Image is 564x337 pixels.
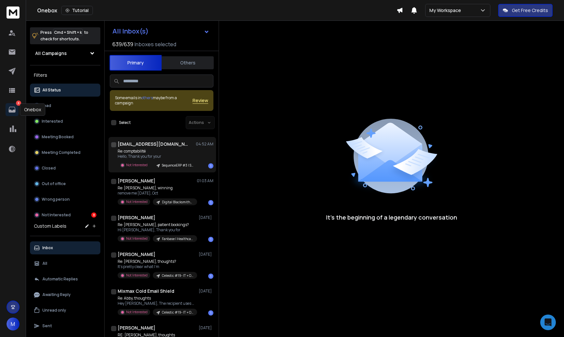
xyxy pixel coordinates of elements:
[42,308,66,313] p: Unread only
[118,185,196,191] p: Re: [PERSON_NAME], winning
[512,7,548,14] p: Get Free Credits
[126,273,148,278] p: Not Interested
[118,264,196,269] p: It's pretty clear what I'm
[30,304,100,317] button: Unread only
[115,95,193,106] div: Some emails in maybe from a campaign
[126,163,148,168] p: Not Interested
[42,103,51,108] p: Lead
[30,241,100,254] button: Inbox
[498,4,553,17] button: Get Free Credits
[208,200,213,205] div: 1
[6,103,19,116] a: 8
[42,261,47,266] p: All
[199,252,213,257] p: [DATE]
[162,163,193,168] p: SequenceERP #3 | Steps 4-5-6 | @info
[162,236,193,241] p: Fanbase | Healthcare | AI
[126,236,148,241] p: Not Interested
[42,323,52,329] p: Sent
[30,288,100,301] button: Awaiting Reply
[118,227,196,233] p: Hi [PERSON_NAME], Thank you for
[20,103,45,116] div: Onebox
[118,259,196,264] p: Re: [PERSON_NAME], thoughts?
[162,310,193,315] p: Celestic #19- IT + Old School | [GEOGRAPHIC_DATA] | PERFORMANCE | AI CAMPAIGN
[208,310,213,316] div: 1
[107,25,215,38] button: All Inbox(s)
[112,40,133,48] span: 639 / 639
[30,319,100,332] button: Sent
[30,273,100,286] button: Automatic Replies
[141,95,153,101] span: others
[162,200,193,205] p: Digital Blacksmiths Law Firms #1
[30,209,100,222] button: Not Interested8
[30,47,100,60] button: All Campaigns
[197,178,213,183] p: 01:03 AM
[30,193,100,206] button: Wrong person
[118,214,155,221] h1: [PERSON_NAME]
[119,120,131,125] label: Select
[42,166,56,171] p: Closed
[42,119,63,124] p: Interested
[326,213,457,222] p: It’s the beginning of a legendary conversation
[196,142,213,147] p: 04:52 AM
[118,178,155,184] h1: [PERSON_NAME]
[429,7,464,14] p: My Workspace
[135,40,176,48] h3: Inboxes selected
[30,177,100,190] button: Out of office
[118,141,189,147] h1: [EMAIL_ADDRESS][DOMAIN_NAME]
[208,237,213,242] div: 1
[35,50,67,57] h1: All Campaigns
[118,154,196,159] p: Hello, Thank you for your
[91,212,96,218] div: 8
[42,212,71,218] p: Not Interested
[61,6,93,15] button: Tutorial
[40,29,88,42] p: Press to check for shortcuts.
[118,288,174,294] h1: Mixmax Cold Email Shield
[42,292,71,297] p: Awaiting Reply
[126,199,148,204] p: Not Interested
[42,245,53,250] p: Inbox
[42,276,78,282] p: Automatic Replies
[34,223,66,229] h3: Custom Labels
[118,325,155,331] h1: [PERSON_NAME]
[118,301,196,306] p: Hey [PERSON_NAME], The recipient uses Mixmax
[30,146,100,159] button: Meeting Completed
[199,289,213,294] p: [DATE]
[30,257,100,270] button: All
[199,215,213,220] p: [DATE]
[30,84,100,97] button: All Status
[53,29,83,36] span: Cmd + Shift + k
[42,181,66,186] p: Out of office
[199,325,213,330] p: [DATE]
[30,162,100,175] button: Closed
[208,163,213,168] div: 1
[118,149,196,154] p: Re: comptabilité
[30,99,100,112] button: Lead
[16,101,21,106] p: 8
[42,150,80,155] p: Meeting Completed
[118,251,155,258] h1: [PERSON_NAME]
[30,115,100,128] button: Interested
[118,191,196,196] p: remove me [DATE], Oct
[126,310,148,315] p: Not Interested
[112,28,149,34] h1: All Inbox(s)
[42,88,61,93] p: All Status
[208,274,213,279] div: 1
[109,55,162,71] button: Primary
[193,97,208,104] button: Review
[118,296,196,301] p: Re: Abby, thoughts
[118,222,196,227] p: Re: [PERSON_NAME], patient bookings?
[37,6,397,15] div: Onebox
[540,315,556,330] div: Open Intercom Messenger
[162,273,193,278] p: Celestic #19- IT + Old School | [GEOGRAPHIC_DATA] | PERFORMANCE | AI CAMPAIGN
[42,134,74,140] p: Meeting Booked
[30,130,100,143] button: Meeting Booked
[162,56,214,70] button: Others
[42,197,70,202] p: Wrong person
[7,317,20,330] button: M
[30,71,100,80] h3: Filters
